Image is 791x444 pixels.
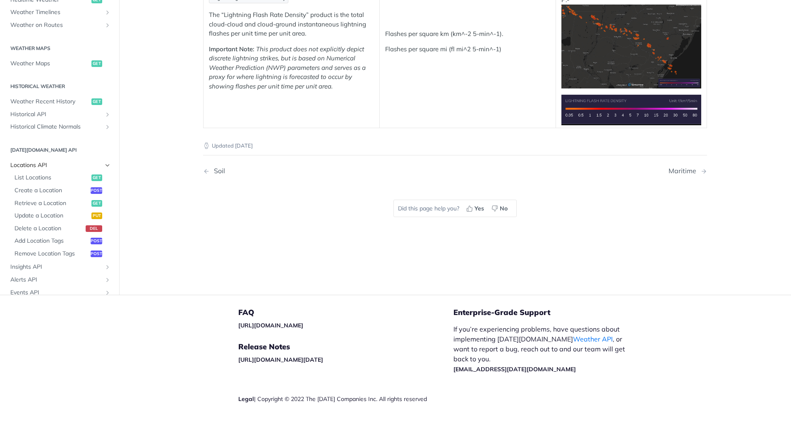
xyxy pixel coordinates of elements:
a: Weather on RoutesShow subpages for Weather on Routes [6,19,113,31]
p: Updated [DATE] [203,142,707,150]
span: post [91,251,102,257]
span: Insights API [10,263,102,271]
span: Add Location Tags [14,237,89,245]
button: Hide subpages for Locations API [104,162,111,169]
a: Historical Climate NormalsShow subpages for Historical Climate Normals [6,121,113,133]
h5: Enterprise-Grade Support [453,308,647,317]
span: Events API [10,289,102,297]
a: Alerts APIShow subpages for Alerts API [6,274,113,286]
span: Weather Timelines [10,8,102,17]
h2: Historical Weather [6,83,113,90]
a: [URL][DOMAIN_NAME][DATE] [238,356,323,363]
button: Show subpages for Weather on Routes [104,22,111,29]
span: put [91,212,102,219]
em: This product does not explicitly depict discrete lightning strikes, but is based on Numerical Wea... [209,45,366,90]
button: Show subpages for Historical API [104,111,111,118]
a: [EMAIL_ADDRESS][DATE][DOMAIN_NAME] [453,365,576,373]
button: Show subpages for Insights API [104,264,111,270]
span: Update a Location [14,212,89,220]
p: The “Lightning Flash Rate Density” product is the total cloud-cloud and cloud-ground instantaneou... [209,10,374,38]
p: If you’re experiencing problems, have questions about implementing [DATE][DOMAIN_NAME] , or want ... [453,324,634,374]
h5: Release Notes [238,342,453,352]
div: | Copyright © 2022 The [DATE] Companies Inc. All rights reserved [238,395,453,403]
span: get [91,60,102,67]
span: post [91,187,102,194]
img: Lightning Flash Rate Density Heatmap [561,5,701,88]
button: Show subpages for Historical Climate Normals [104,124,111,130]
span: Alerts API [10,276,102,284]
a: Next Page: Maritime [669,167,707,175]
a: List Locationsget [10,172,113,184]
a: Weather TimelinesShow subpages for Weather Timelines [6,6,113,19]
button: No [489,202,512,215]
span: Historical Climate Normals [10,123,102,131]
a: Historical APIShow subpages for Historical API [6,108,113,121]
a: Insights APIShow subpages for Insights API [6,261,113,273]
a: Retrieve a Locationget [10,197,113,210]
div: Did this page help you? [393,200,517,217]
span: Delete a Location [14,224,84,233]
span: Expand image [561,42,701,50]
span: Yes [475,204,484,213]
nav: Pagination Controls [203,159,707,183]
h5: FAQ [238,308,453,317]
a: Events APIShow subpages for Events API [6,286,113,299]
div: Soil [210,167,225,175]
button: Show subpages for Alerts API [104,277,111,283]
a: Weather Mapsget [6,57,113,70]
div: Maritime [669,167,700,175]
span: Historical API [10,110,102,119]
a: Previous Page: Soil [203,167,419,175]
h2: [DATE][DOMAIN_NAME] API [6,146,113,154]
button: Show subpages for Events API [104,289,111,296]
button: Yes [463,202,489,215]
a: Weather API [573,335,613,343]
a: Legal [238,395,254,403]
a: Add Location Tagspost [10,235,113,247]
span: Remove Location Tags [14,250,89,258]
p: Flashes per square mi (fl mi^2 5-min^-1) [385,45,550,54]
span: List Locations [14,174,89,182]
span: del [86,225,102,232]
span: Weather Recent History [10,98,89,106]
span: No [500,204,508,213]
span: post [91,238,102,244]
span: Expand image [561,105,701,113]
h2: Weather Maps [6,45,113,52]
span: get [91,174,102,181]
a: Weather Recent Historyget [6,95,113,108]
span: Retrieve a Location [14,199,89,208]
span: get [91,200,102,207]
a: Create a Locationpost [10,184,113,197]
strong: Important Note: [209,45,254,53]
a: Delete a Locationdel [10,222,113,235]
span: Weather Maps [10,60,89,68]
img: Lightning Flash Rate Density Legend [561,95,701,125]
button: Show subpages for Weather Timelines [104,9,111,16]
a: Locations APIHide subpages for Locations API [6,159,113,172]
span: get [91,98,102,105]
p: Flashes per square km (km^-2 5-min^-1). [385,29,550,39]
a: Remove Location Tagspost [10,248,113,260]
a: [URL][DOMAIN_NAME] [238,322,303,329]
a: Update a Locationput [10,210,113,222]
span: Weather on Routes [10,21,102,29]
span: Locations API [10,161,102,169]
span: Create a Location [14,186,89,195]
